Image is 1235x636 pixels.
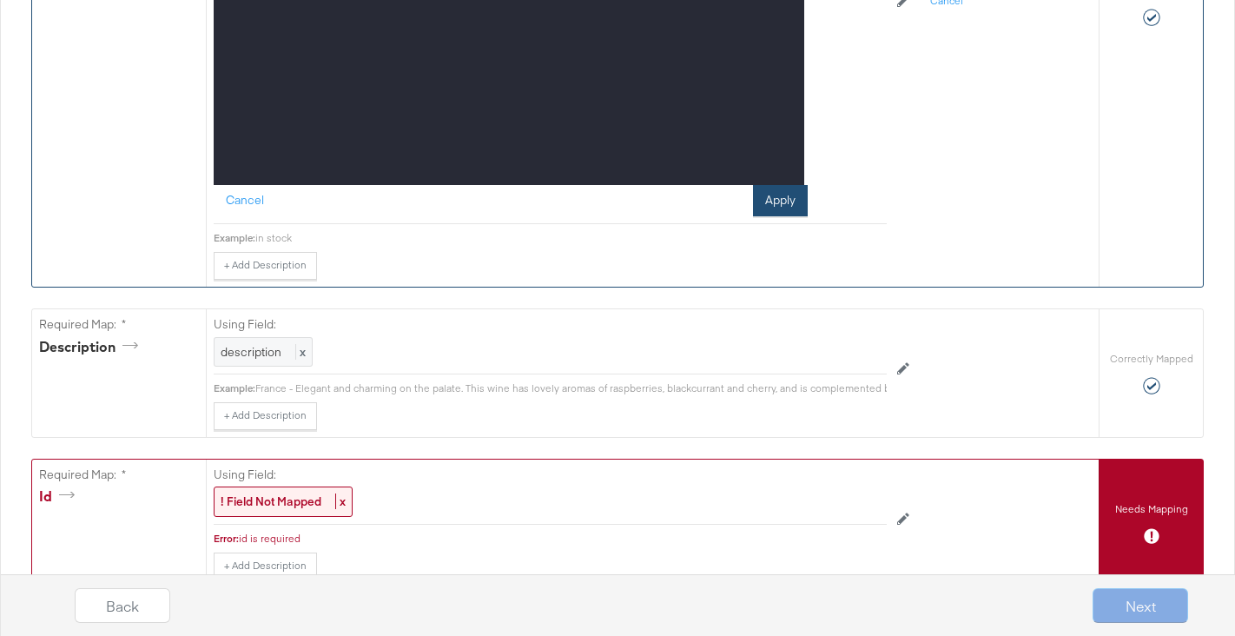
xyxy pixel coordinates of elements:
[214,231,255,245] div: Example:
[75,588,170,623] button: Back
[39,467,199,483] label: Required Map: *
[214,316,887,333] label: Using Field:
[39,487,81,507] div: id
[214,381,255,395] div: Example:
[295,344,306,360] span: x
[221,494,321,509] strong: ! Field Not Mapped
[255,231,887,245] div: in stock
[214,402,317,430] button: + Add Description
[1115,502,1188,516] label: Needs Mapping
[214,553,317,580] button: + Add Description
[239,532,887,546] div: id is required
[335,494,346,509] span: x
[214,467,887,483] label: Using Field:
[214,185,276,216] button: Cancel
[214,252,317,280] button: + Add Description
[221,344,281,360] span: description
[39,316,199,333] label: Required Map: *
[214,532,239,546] div: Error:
[39,337,144,357] div: description
[1110,352,1193,366] label: Correctly Mapped
[753,185,808,216] button: Apply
